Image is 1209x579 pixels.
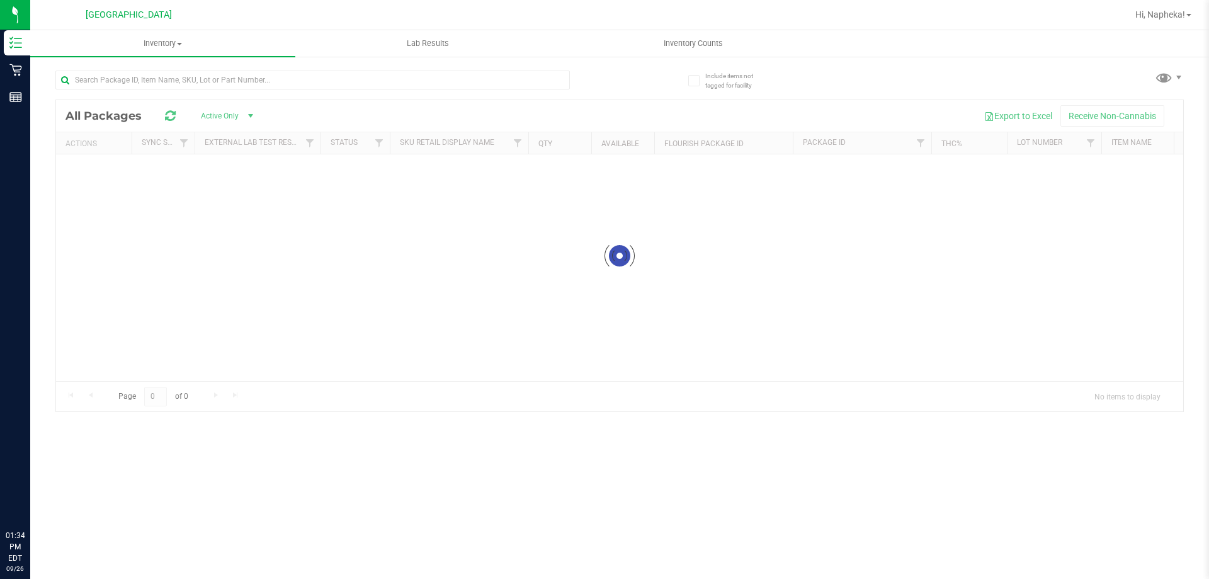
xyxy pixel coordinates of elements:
inline-svg: Reports [9,91,22,103]
p: 01:34 PM EDT [6,530,25,564]
span: Inventory Counts [647,38,740,49]
inline-svg: Inventory [9,37,22,49]
a: Inventory Counts [560,30,826,57]
span: Lab Results [390,38,466,49]
input: Search Package ID, Item Name, SKU, Lot or Part Number... [55,71,570,89]
p: 09/26 [6,564,25,573]
span: [GEOGRAPHIC_DATA] [86,9,172,20]
span: Inventory [30,38,295,49]
a: Lab Results [295,30,560,57]
inline-svg: Retail [9,64,22,76]
span: Include items not tagged for facility [705,71,768,90]
a: Inventory [30,30,295,57]
span: Hi, Napheka! [1135,9,1185,20]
